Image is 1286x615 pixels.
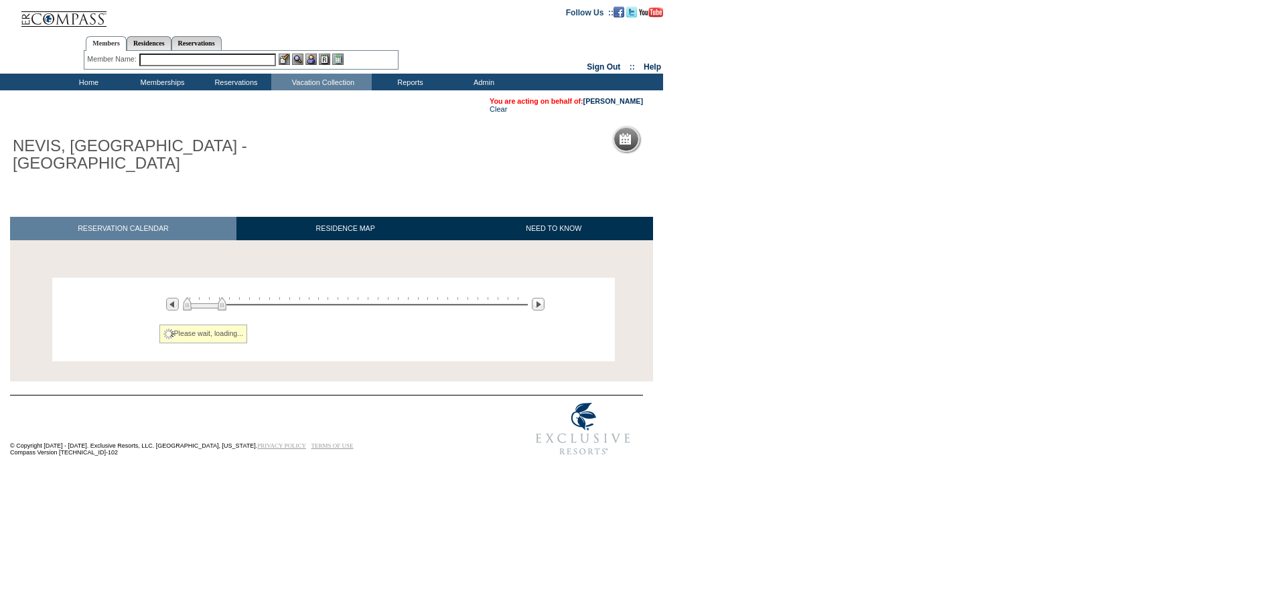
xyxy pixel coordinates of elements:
[614,7,624,17] img: Become our fan on Facebook
[236,217,455,240] a: RESIDENCE MAP
[372,74,445,90] td: Reports
[523,396,643,462] img: Exclusive Resorts
[454,217,653,240] a: NEED TO KNOW
[566,7,614,17] td: Follow Us ::
[644,62,661,72] a: Help
[445,74,519,90] td: Admin
[127,36,171,50] a: Residences
[305,54,317,65] img: Impersonate
[50,74,124,90] td: Home
[171,36,222,50] a: Reservations
[198,74,271,90] td: Reservations
[614,7,624,15] a: Become our fan on Facebook
[86,36,127,51] a: Members
[532,298,545,311] img: Next
[626,7,637,15] a: Follow us on Twitter
[124,74,198,90] td: Memberships
[639,7,663,15] a: Subscribe to our YouTube Channel
[10,135,310,175] h1: NEVIS, [GEOGRAPHIC_DATA] - [GEOGRAPHIC_DATA]
[630,62,635,72] span: ::
[279,54,290,65] img: b_edit.gif
[292,54,303,65] img: View
[163,329,174,339] img: spinner2.gif
[636,135,739,144] h5: Reservation Calendar
[10,397,479,463] td: © Copyright [DATE] - [DATE]. Exclusive Resorts, LLC. [GEOGRAPHIC_DATA], [US_STATE]. Compass Versi...
[159,325,248,343] div: Please wait, loading...
[87,54,139,65] div: Member Name:
[271,74,372,90] td: Vacation Collection
[319,54,330,65] img: Reservations
[626,7,637,17] img: Follow us on Twitter
[490,105,507,113] a: Clear
[311,442,354,449] a: TERMS OF USE
[583,97,643,105] a: [PERSON_NAME]
[166,298,179,311] img: Previous
[257,442,306,449] a: PRIVACY POLICY
[10,217,236,240] a: RESERVATION CALENDAR
[639,7,663,17] img: Subscribe to our YouTube Channel
[490,97,643,105] span: You are acting on behalf of:
[587,62,620,72] a: Sign Out
[332,54,344,65] img: b_calculator.gif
